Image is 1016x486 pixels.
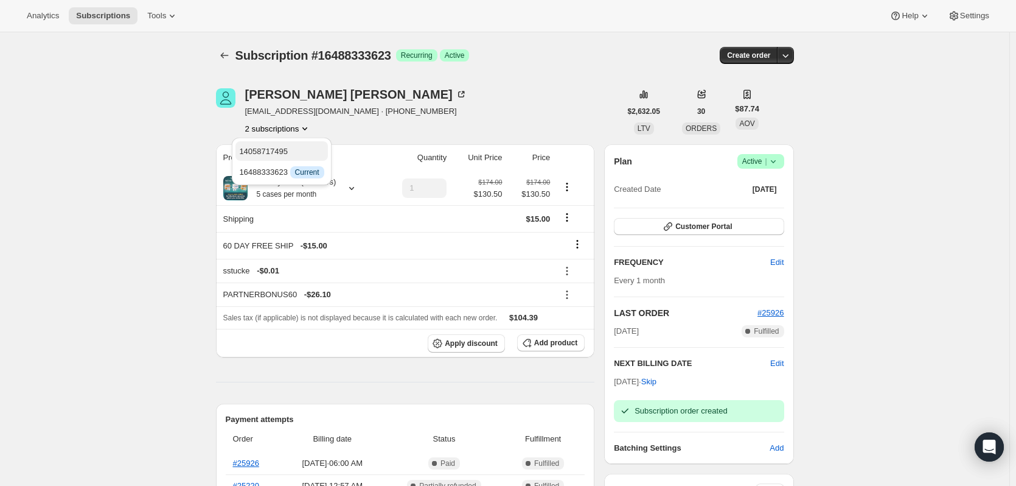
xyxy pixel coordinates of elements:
span: LTV [638,124,650,133]
span: Billing date [285,433,380,445]
button: Analytics [19,7,66,24]
div: Open Intercom Messenger [975,432,1004,462]
span: $104.39 [509,313,538,322]
span: 14058717495 [239,147,288,156]
span: Subscription #16488333623 [235,49,391,62]
span: Create order [727,51,770,60]
button: Help [882,7,938,24]
div: sstucke [223,265,551,277]
button: [DATE] [745,181,784,198]
button: Edit [770,357,784,370]
span: [EMAIL_ADDRESS][DOMAIN_NAME] · [PHONE_NUMBER] [245,105,467,118]
button: Edit [763,253,791,272]
a: #25926 [757,308,784,317]
span: Subscription order created [635,406,727,415]
span: Add product [534,338,577,348]
button: Apply discount [428,334,505,353]
span: | [765,157,767,166]
img: product img [223,176,248,200]
span: ORDERS [686,124,717,133]
th: Unit Price [450,144,506,171]
button: Add [762,438,791,458]
span: - $26.10 [304,289,331,301]
span: [DATE] [614,325,639,337]
span: Sales tax (if applicable) is not displayed because it is calculated with each new order. [223,314,498,322]
span: Skip [641,376,656,388]
span: AOV [739,119,754,128]
button: Subscriptions [69,7,137,24]
span: Tools [147,11,166,21]
span: Customer Portal [675,222,732,231]
span: [DATE] [753,185,777,194]
button: Customer Portal [614,218,784,235]
button: Subscriptions [216,47,233,64]
button: Add product [517,334,585,351]
span: $130.50 [474,188,503,200]
h2: Plan [614,155,632,167]
span: [DATE] · 06:00 AM [285,457,380,470]
button: Product actions [245,122,311,135]
span: 16488333623 [239,167,324,177]
small: $174.00 [526,178,550,186]
span: Fulfilled [754,326,779,336]
span: Help [902,11,918,21]
th: Shipping [216,205,381,232]
button: Shipping actions [557,211,577,224]
button: 14058717495 [235,141,327,161]
button: Create order [720,47,778,64]
div: PARTNERBONUS60 [223,289,551,301]
th: Order [226,426,282,453]
button: Tools [140,7,186,24]
th: Price [506,144,554,171]
span: Status [387,433,501,445]
span: $130.50 [510,188,551,200]
span: Paid [440,459,455,468]
button: Skip [634,372,664,392]
span: Settings [960,11,989,21]
span: $2,632.05 [628,107,660,116]
button: 16488333623 InfoCurrent [235,162,327,181]
button: Settings [941,7,997,24]
button: #25926 [757,307,784,319]
span: Edit [770,256,784,269]
button: $2,632.05 [621,103,667,120]
span: - $0.01 [257,265,279,277]
button: 30 [690,103,712,120]
span: [DATE] · [614,377,656,386]
span: - $15.00 [301,240,327,252]
th: Product [216,144,381,171]
span: Recurring [401,51,433,60]
h2: NEXT BILLING DATE [614,357,770,370]
h2: LAST ORDER [614,307,757,319]
span: Active [742,155,779,167]
span: Subscriptions [76,11,130,21]
h2: FREQUENCY [614,256,770,269]
span: Current [295,167,319,177]
span: Every 1 month [614,276,665,285]
span: 30 [697,107,705,116]
th: Quantity [381,144,451,171]
span: Add [770,442,784,454]
span: $15.00 [526,214,551,224]
span: Apply discount [445,339,498,348]
h6: Batching Settings [614,442,770,454]
a: #25926 [233,459,259,468]
div: 60 DAY FREE SHIP [223,240,551,252]
span: $87.74 [735,103,759,115]
span: Created Date [614,183,661,195]
small: $174.00 [478,178,502,186]
span: Fulfillment [509,433,577,445]
h2: Payment attempts [226,414,585,426]
div: [PERSON_NAME] [PERSON_NAME] [245,88,467,100]
span: Active [445,51,465,60]
button: Product actions [557,180,577,194]
span: Fulfilled [534,459,559,468]
span: Robert McNulty [216,88,235,108]
span: Analytics [27,11,59,21]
